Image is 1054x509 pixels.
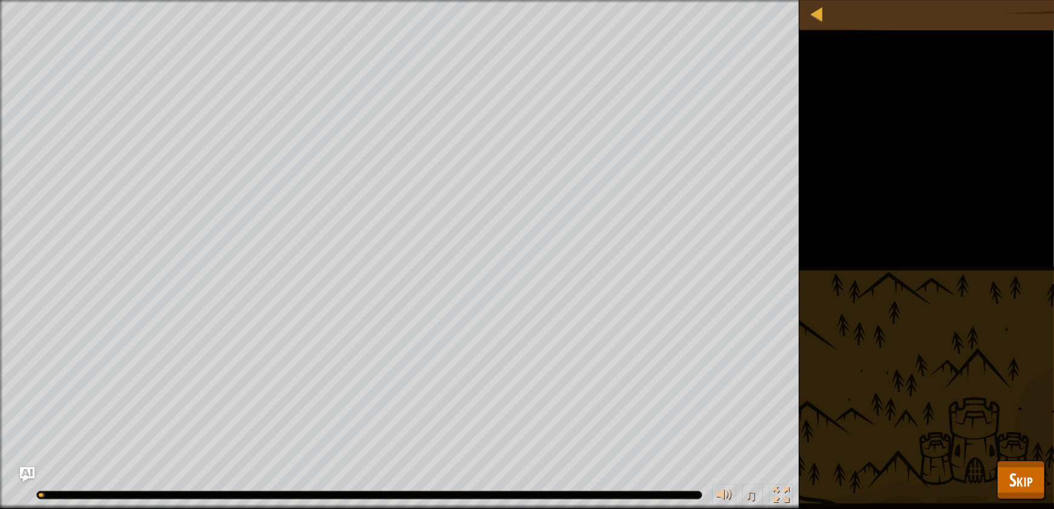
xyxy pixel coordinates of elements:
[769,484,793,509] button: Toggle fullscreen
[745,486,757,504] span: ♫
[1009,467,1033,492] span: Skip
[742,484,763,509] button: ♫
[712,484,736,509] button: Adjust volume
[997,461,1045,499] button: Skip
[20,467,35,482] button: Ask AI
